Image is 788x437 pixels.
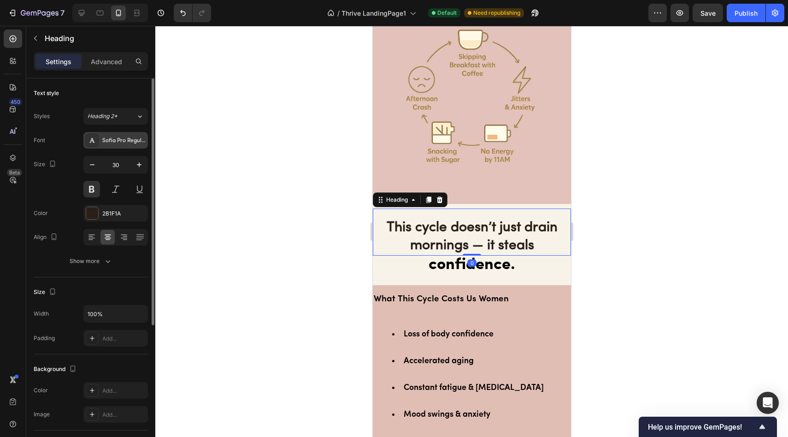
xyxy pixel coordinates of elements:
div: Sofia Pro Regular Az [102,137,146,145]
p: 7 [60,7,65,18]
div: Image [34,410,50,419]
div: Publish [735,8,758,18]
div: Font [34,136,45,144]
div: Undo/Redo [174,4,211,22]
span: Heading 2* [88,112,118,120]
span: Thrive LandingPage1 [341,8,406,18]
div: 2B1F1A [102,210,146,218]
div: Width [34,310,49,318]
div: Styles [34,112,50,120]
div: Add... [102,411,146,419]
div: Open Intercom Messenger [757,392,779,414]
div: Align [34,231,59,244]
div: Padding [34,334,55,342]
div: Add... [102,335,146,343]
span: Default [437,9,457,17]
iframe: Design area [373,26,571,437]
div: Size [34,158,58,171]
div: Color [34,386,48,395]
div: Background [34,363,78,376]
span: Save [700,9,716,17]
button: Heading 2* [83,108,148,125]
div: Show more [70,257,112,266]
button: 7 [4,4,69,22]
span: Help us improve GemPages! [648,423,757,431]
div: Add... [102,387,146,395]
span: Need republishing [473,9,520,17]
button: Show survey - Help us improve GemPages! [648,421,768,432]
div: Size [34,286,58,299]
div: Text style [34,89,59,97]
span: / [337,8,340,18]
input: Auto [84,305,147,322]
button: Save [693,4,723,22]
div: 450 [9,98,22,106]
div: Beta [7,169,22,176]
p: Heading [45,33,144,44]
div: Color [34,209,48,217]
p: Advanced [91,57,122,66]
p: Settings [46,57,71,66]
button: Publish [727,4,765,22]
button: Show more [34,253,148,269]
